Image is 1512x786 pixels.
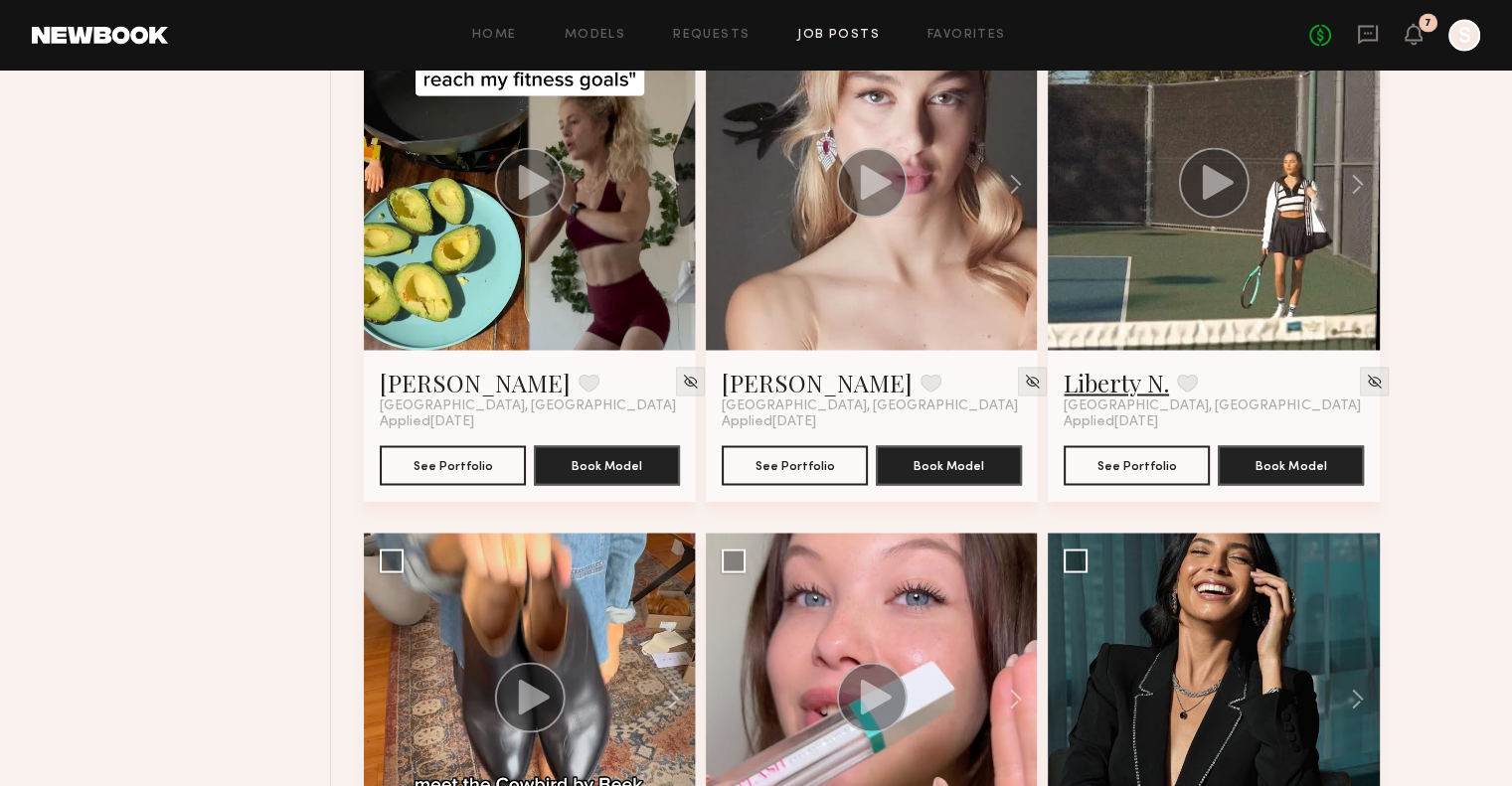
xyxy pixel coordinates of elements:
a: [PERSON_NAME] [722,366,913,397]
a: Book Model [876,455,1022,472]
div: 7 [1425,18,1431,29]
a: Requests [673,29,750,42]
div: Applied [DATE] [722,413,1022,429]
button: Book Model [876,445,1022,485]
span: [GEOGRAPHIC_DATA], [GEOGRAPHIC_DATA] [380,397,676,413]
a: Favorites [927,29,1006,42]
a: S [1448,19,1480,51]
button: See Portfolio [1064,445,1210,485]
div: Applied [DATE] [1064,413,1364,429]
a: Home [472,29,517,42]
a: Liberty N. [1064,366,1169,397]
img: Unhide Model [1366,373,1383,390]
span: [GEOGRAPHIC_DATA], [GEOGRAPHIC_DATA] [722,397,1018,413]
a: [PERSON_NAME] [380,366,571,397]
button: See Portfolio [722,445,868,485]
a: Models [565,29,625,42]
img: Unhide Model [1024,373,1041,390]
div: Applied [DATE] [380,413,680,429]
button: See Portfolio [380,445,526,485]
a: Book Model [1218,455,1364,472]
a: Job Posts [797,29,880,42]
img: Unhide Model [682,373,699,390]
a: Book Model [534,455,680,472]
button: Book Model [534,445,680,485]
button: Book Model [1218,445,1364,485]
span: [GEOGRAPHIC_DATA], [GEOGRAPHIC_DATA] [1064,397,1360,413]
